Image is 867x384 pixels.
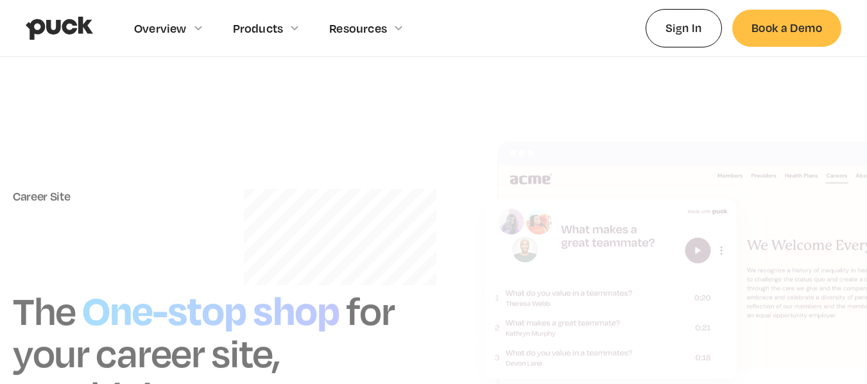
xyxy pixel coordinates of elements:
a: Book a Demo [732,10,841,46]
h1: One-stop shop [76,281,346,336]
a: Sign In [646,9,722,47]
h1: The [13,286,76,334]
div: Overview [134,21,187,35]
div: Products [233,21,284,35]
div: Resources [329,21,387,35]
div: Career Site [13,189,408,203]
